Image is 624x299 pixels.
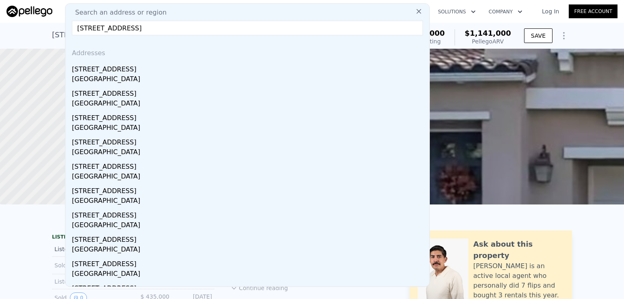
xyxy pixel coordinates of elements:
[72,280,426,293] div: [STREET_ADDRESS]
[465,37,511,45] div: Pellego ARV
[72,21,423,35] input: Enter an address, city, region, neighborhood or zip code
[431,4,482,19] button: Solutions
[72,232,426,245] div: [STREET_ADDRESS]
[524,28,552,43] button: SAVE
[556,28,572,44] button: Show Options
[6,6,52,17] img: Pellego
[72,269,426,280] div: [GEOGRAPHIC_DATA]
[482,4,529,19] button: Company
[72,147,426,159] div: [GEOGRAPHIC_DATA]
[69,42,426,61] div: Addresses
[231,284,288,292] button: Continue reading
[72,134,426,147] div: [STREET_ADDRESS]
[72,245,426,256] div: [GEOGRAPHIC_DATA]
[569,4,617,18] a: Free Account
[72,159,426,172] div: [STREET_ADDRESS]
[72,110,426,123] div: [STREET_ADDRESS]
[72,183,426,196] div: [STREET_ADDRESS]
[69,8,167,17] span: Search an address or region
[72,207,426,220] div: [STREET_ADDRESS]
[72,74,426,86] div: [GEOGRAPHIC_DATA]
[72,220,426,232] div: [GEOGRAPHIC_DATA]
[54,245,127,253] div: Listed
[72,196,426,207] div: [GEOGRAPHIC_DATA]
[52,29,197,41] div: [STREET_ADDRESS] , Orange , CA 92865
[72,61,426,74] div: [STREET_ADDRESS]
[52,234,214,242] div: LISTING & SALE HISTORY
[72,172,426,183] div: [GEOGRAPHIC_DATA]
[72,256,426,269] div: [STREET_ADDRESS]
[54,277,127,286] div: Listed
[72,123,426,134] div: [GEOGRAPHIC_DATA]
[473,239,564,261] div: Ask about this property
[72,86,426,99] div: [STREET_ADDRESS]
[54,260,127,271] div: Sold
[532,7,569,15] a: Log In
[72,99,426,110] div: [GEOGRAPHIC_DATA]
[465,29,511,37] span: $1,141,000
